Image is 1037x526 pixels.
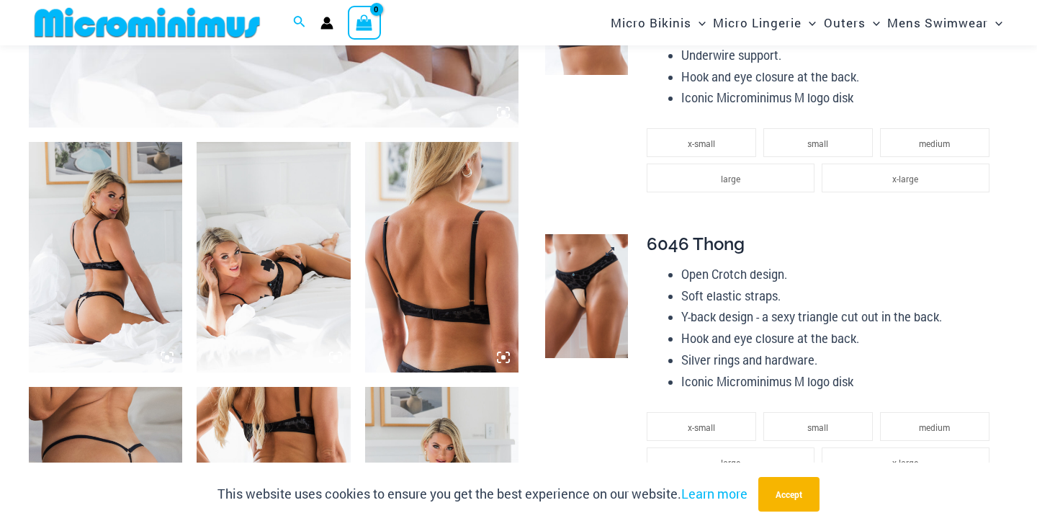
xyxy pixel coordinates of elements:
li: Iconic Microminimus M logo disk [681,87,996,109]
li: Open Crotch design. [681,264,996,285]
span: Menu Toggle [988,4,1002,41]
li: x-large [822,164,989,192]
li: small [763,412,873,441]
a: View Shopping Cart, empty [348,6,381,39]
span: medium [919,138,950,149]
a: Learn more [681,485,748,502]
li: Hook and eye closure at the back. [681,66,996,88]
img: Nights Fall Silver Leopard 1036 Bra 6046 Thong [29,142,182,373]
img: Nights Fall Silver Leopard 6046 Thong [545,234,627,358]
li: Hook and eye closure at the back. [681,328,996,349]
a: OutersMenu ToggleMenu Toggle [820,4,884,41]
li: x-small [647,128,756,157]
li: Y-back design - a sexy triangle cut out in the back. [681,306,996,328]
span: medium [919,422,950,433]
li: Silver rings and hardware. [681,349,996,371]
span: large [721,457,740,468]
span: small [807,138,828,149]
span: 6046 Thong [647,233,745,254]
button: Accept [758,477,820,512]
span: Micro Lingerie [713,4,802,41]
p: This website uses cookies to ensure you get the best experience on our website. [217,483,748,505]
li: small [763,128,873,157]
a: Account icon link [320,17,333,30]
span: large [721,173,740,184]
li: Underwire support. [681,45,996,66]
span: x-small [688,422,715,433]
li: large [647,164,814,192]
img: Nights Fall Silver Leopard 1036 Bra 6046 Thong [197,142,350,373]
li: medium [880,412,989,441]
img: Nights Fall Silver Leopard 1036 Bra [365,142,518,373]
img: MM SHOP LOGO FLAT [29,6,266,39]
li: x-small [647,412,756,441]
span: small [807,422,828,433]
a: Micro BikinisMenu ToggleMenu Toggle [607,4,709,41]
li: x-large [822,447,989,476]
li: large [647,447,814,476]
a: Micro LingerieMenu ToggleMenu Toggle [709,4,820,41]
span: Mens Swimwear [887,4,988,41]
span: Outers [824,4,866,41]
span: Menu Toggle [691,4,706,41]
li: Iconic Microminimus M logo disk [681,371,996,393]
li: Soft elastic straps. [681,285,996,307]
span: Menu Toggle [802,4,816,41]
span: x-small [688,138,715,149]
span: x-large [892,457,918,468]
a: Mens SwimwearMenu ToggleMenu Toggle [884,4,1006,41]
span: Menu Toggle [866,4,880,41]
nav: Site Navigation [605,2,1008,43]
span: Micro Bikinis [611,4,691,41]
li: medium [880,128,989,157]
span: x-large [892,173,918,184]
a: Search icon link [293,14,306,32]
